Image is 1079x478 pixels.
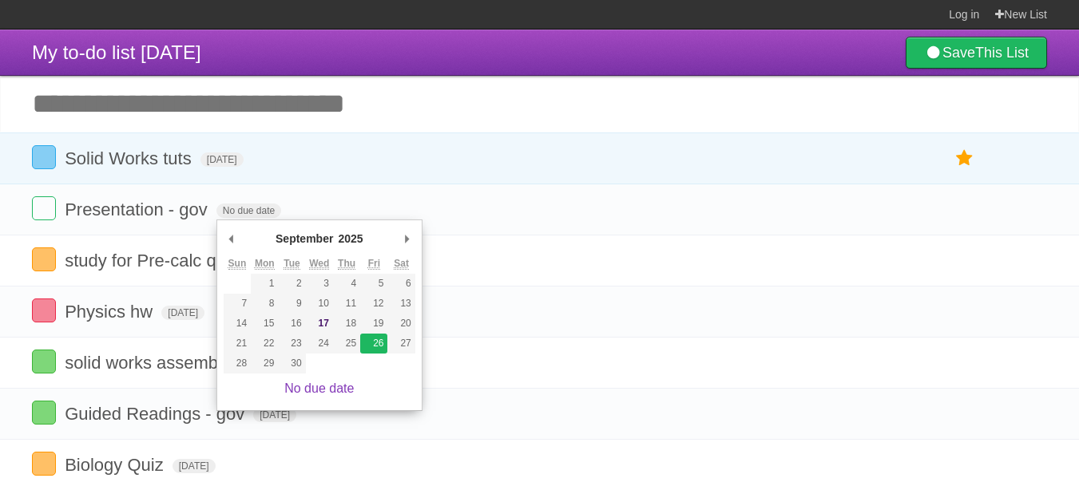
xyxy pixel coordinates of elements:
[200,152,244,167] span: [DATE]
[224,314,251,334] button: 14
[360,334,387,354] button: 26
[32,298,56,322] label: Done
[975,45,1029,61] b: This List
[65,199,212,219] span: Presentation - gov
[228,258,247,270] abbr: Sunday
[306,314,333,334] button: 17
[360,274,387,294] button: 5
[387,294,415,314] button: 13
[284,258,300,270] abbr: Tuesday
[387,274,415,294] button: 6
[251,334,278,354] button: 22
[65,251,243,271] span: study for Pre-calc quiz
[173,459,216,473] span: [DATE]
[278,294,305,314] button: 9
[387,334,415,354] button: 27
[278,274,305,294] button: 2
[65,148,196,168] span: Solid Works tuts
[360,314,387,334] button: 19
[65,353,293,373] span: solid works assemble project
[32,452,56,476] label: Done
[387,314,415,334] button: 20
[32,196,56,220] label: Done
[224,227,240,251] button: Previous Month
[278,334,305,354] button: 23
[309,258,329,270] abbr: Wednesday
[255,258,275,270] abbr: Monday
[333,294,360,314] button: 11
[251,274,278,294] button: 1
[273,227,335,251] div: September
[333,334,360,354] button: 25
[906,37,1047,69] a: SaveThis List
[284,381,354,395] a: No due date
[306,334,333,354] button: 24
[32,350,56,373] label: Done
[333,274,360,294] button: 4
[950,145,980,172] label: Star task
[65,455,168,475] span: Biology Quiz
[32,145,56,169] label: Done
[360,294,387,314] button: 12
[32,247,56,271] label: Done
[335,227,365,251] div: 2025
[224,294,251,314] button: 7
[224,334,251,354] button: 21
[278,314,305,334] button: 16
[394,258,409,270] abbr: Saturday
[399,227,415,251] button: Next Month
[278,354,305,373] button: 30
[216,203,281,218] span: No due date
[251,354,278,373] button: 29
[368,258,380,270] abbr: Friday
[251,294,278,314] button: 8
[32,41,201,63] span: My to-do list [DATE]
[306,294,333,314] button: 10
[65,302,157,322] span: Physics hw
[224,354,251,373] button: 28
[161,306,204,320] span: [DATE]
[333,314,360,334] button: 18
[306,274,333,294] button: 3
[338,258,355,270] abbr: Thursday
[251,314,278,334] button: 15
[65,404,248,424] span: Guided Readings - gov
[32,401,56,425] label: Done
[253,408,296,422] span: [DATE]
